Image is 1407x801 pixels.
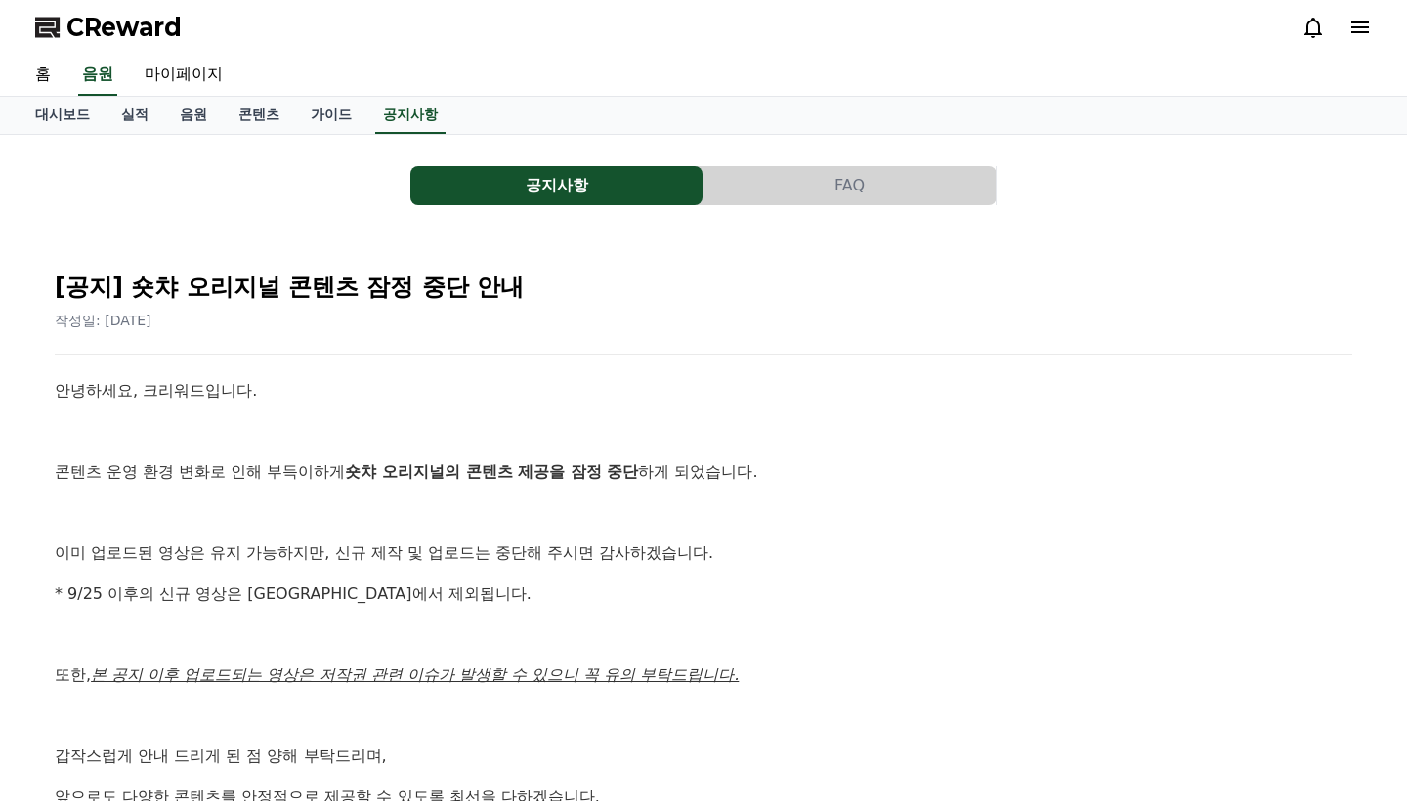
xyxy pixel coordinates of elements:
[55,272,1352,303] h2: [공지] 숏챠 오리지널 콘텐츠 잠정 중단 안내
[55,743,1352,769] p: 갑작스럽게 안내 드리게 된 점 양해 부탁드리며,
[66,12,182,43] span: CReward
[164,97,223,134] a: 음원
[703,166,997,205] a: FAQ
[78,55,117,96] a: 음원
[55,540,1352,566] p: 이미 업로드된 영상은 유지 가능하지만, 신규 제작 및 업로드는 중단해 주시면 감사하겠습니다.
[410,166,703,205] a: 공지사항
[295,97,367,134] a: 가이드
[35,12,182,43] a: CReward
[55,459,1352,485] p: 콘텐츠 운영 환경 변화로 인해 부득이하게 하게 되었습니다.
[55,662,1352,688] p: 또한,
[20,97,106,134] a: 대시보드
[223,97,295,134] a: 콘텐츠
[20,55,66,96] a: 홈
[345,462,638,481] strong: 숏챠 오리지널의 콘텐츠 제공을 잠정 중단
[55,313,151,328] span: 작성일: [DATE]
[703,166,996,205] button: FAQ
[106,97,164,134] a: 실적
[375,97,446,134] a: 공지사항
[55,581,1352,607] p: * 9/25 이후의 신규 영상은 [GEOGRAPHIC_DATA]에서 제외됩니다.
[91,665,739,684] u: 본 공지 이후 업로드되는 영상은 저작권 관련 이슈가 발생할 수 있으니 꼭 유의 부탁드립니다.
[410,166,703,205] button: 공지사항
[55,378,1352,403] p: 안녕하세요, 크리워드입니다.
[129,55,238,96] a: 마이페이지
